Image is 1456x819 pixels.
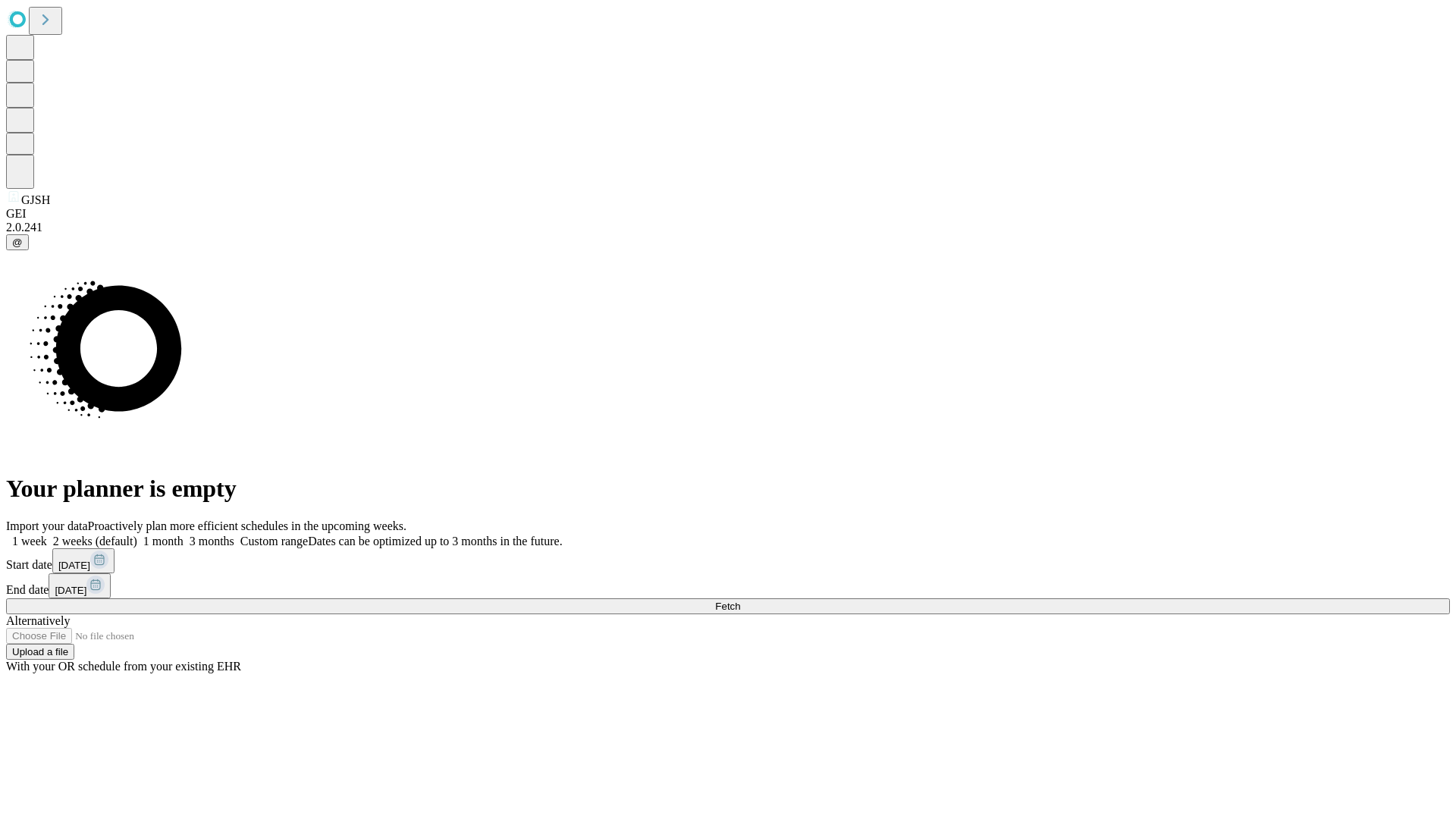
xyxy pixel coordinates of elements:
span: [DATE] [58,560,90,571]
div: End date [6,573,1450,598]
span: 1 week [12,535,47,548]
button: [DATE] [52,548,115,573]
button: Fetch [6,598,1450,614]
button: [DATE] [49,573,111,598]
div: GEI [6,207,1450,221]
div: 2.0.241 [6,221,1450,234]
button: Upload a file [6,644,74,660]
span: Dates can be optimized up to 3 months in the future. [308,535,562,548]
span: [DATE] [55,585,86,596]
span: Custom range [240,535,308,548]
span: @ [12,237,23,248]
span: Import your data [6,519,88,532]
span: Proactively plan more efficient schedules in the upcoming weeks. [88,519,406,532]
h1: Your planner is empty [6,475,1450,503]
button: @ [6,234,29,250]
span: Fetch [715,601,740,612]
span: GJSH [21,193,50,206]
div: Start date [6,548,1450,573]
span: 2 weeks (default) [53,535,137,548]
span: 3 months [190,535,234,548]
span: 1 month [143,535,184,548]
span: With your OR schedule from your existing EHR [6,660,241,673]
span: Alternatively [6,614,70,627]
